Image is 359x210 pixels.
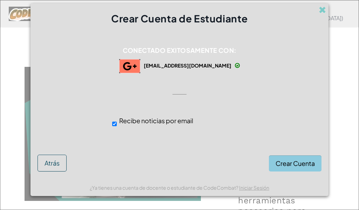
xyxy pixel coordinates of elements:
span: ¿Ya tienes una cuenta de docente o estudiante de CodeCombat? [90,184,239,191]
span: Crear Cuenta [276,159,315,167]
button: Crear Cuenta [269,155,321,171]
iframe: Diálogo de Acceder con Google [215,7,352,72]
img: gplus_small.png [119,59,140,73]
span: Conectado exitosamente con: [123,46,237,54]
a: Iniciar Sesión [239,184,269,191]
span: Crear Cuenta de Estudiante [111,12,248,24]
button: Atrás [38,155,67,171]
span: Recibe noticias por email [119,117,193,125]
span: Atrás [45,159,60,167]
span: [EMAIL_ADDRESS][DOMAIN_NAME] [144,62,231,69]
input: Recibe noticias por email [112,117,117,131]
